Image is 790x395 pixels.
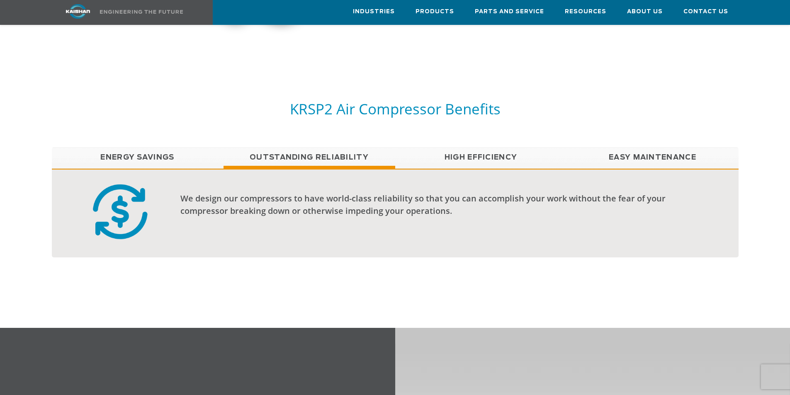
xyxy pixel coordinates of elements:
div: We design our compressors to have world-class reliability so that you can accomplish your work wi... [180,192,683,217]
span: Resources [565,7,606,17]
a: High Efficiency [395,147,567,168]
a: About Us [627,0,663,23]
a: Parts and Service [475,0,544,23]
a: Energy Savings [52,147,224,168]
a: Outstanding Reliability [224,147,395,168]
span: About Us [627,7,663,17]
span: Industries [353,7,395,17]
a: Industries [353,0,395,23]
img: Engineering the future [100,10,183,14]
a: Easy Maintenance [567,147,739,168]
a: Resources [565,0,606,23]
a: Contact Us [683,0,728,23]
h5: KRSP2 Air Compressor Benefits [52,99,739,118]
div: Outstanding Reliability [52,169,739,257]
span: Parts and Service [475,7,544,17]
img: cost efficient badge [88,182,153,242]
a: Products [416,0,454,23]
img: kaishan logo [47,4,109,19]
span: Products [416,7,454,17]
span: Contact Us [683,7,728,17]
